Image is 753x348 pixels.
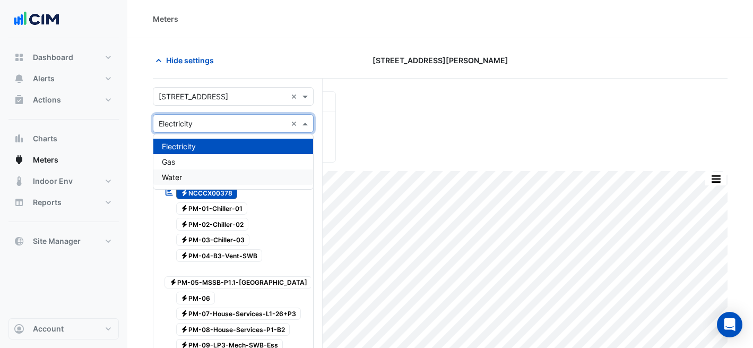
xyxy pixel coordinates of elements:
button: Meters [8,149,119,171]
button: Alerts [8,68,119,89]
span: Account [33,324,64,334]
div: Open Intercom Messenger [717,312,742,337]
app-icon: Indoor Env [14,176,24,186]
button: Hide settings [153,51,221,70]
button: Actions [8,89,119,111]
button: Site Manager [8,231,119,252]
fa-icon: Reportable [165,188,174,197]
fa-icon: Electricity [169,278,177,286]
span: Gas [162,157,175,166]
button: Charts [8,128,119,149]
app-icon: Dashboard [14,52,24,63]
app-icon: Alerts [14,73,24,84]
fa-icon: Electricity [180,251,188,259]
fa-icon: Electricity [180,189,188,197]
span: Electricity [162,142,196,151]
span: PM-05-MSSB-P1.1-NE [165,276,312,289]
button: Account [8,318,119,339]
span: Clear [291,91,300,102]
app-icon: Charts [14,133,24,144]
fa-icon: Electricity [180,236,188,244]
fa-icon: Electricity [180,294,188,302]
span: PM-04-B3-Vent-SWB [176,249,263,262]
span: Dashboard [33,52,73,63]
app-icon: Reports [14,197,24,208]
fa-icon: Electricity [180,220,188,228]
span: Hide settings [166,55,214,66]
button: Reports [8,192,119,213]
span: PM-08-House-Services-P1-B2 [176,323,290,336]
span: Reports [33,197,62,208]
fa-icon: Electricity [180,205,188,213]
fa-icon: Electricity [180,310,188,318]
span: [STREET_ADDRESS][PERSON_NAME] [373,55,508,66]
img: Company Logo [13,9,60,30]
div: Meters [153,13,178,24]
span: Clear [291,118,300,129]
span: PM-01-Chiller-01 [176,202,248,215]
button: More Options [705,172,726,185]
fa-icon: Electricity [180,325,188,333]
span: PM-07-House-Services-L1-26+P3 [176,308,301,320]
span: Water [162,173,182,182]
span: Actions [33,95,61,105]
span: NCCCX00378 [176,186,238,199]
span: PM-02-Chiller-02 [176,218,249,231]
ng-dropdown-panel: Options list [153,134,314,190]
app-icon: Site Manager [14,236,24,247]
span: Charts [33,133,57,144]
span: PM-06 [176,292,215,304]
span: Meters [33,155,58,165]
app-icon: Meters [14,155,24,165]
span: Indoor Env [33,176,73,186]
span: Alerts [33,73,55,84]
span: Site Manager [33,236,81,247]
span: PM-03-Chiller-03 [176,234,250,247]
button: Indoor Env [8,171,119,192]
button: Dashboard [8,47,119,68]
app-icon: Actions [14,95,24,105]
